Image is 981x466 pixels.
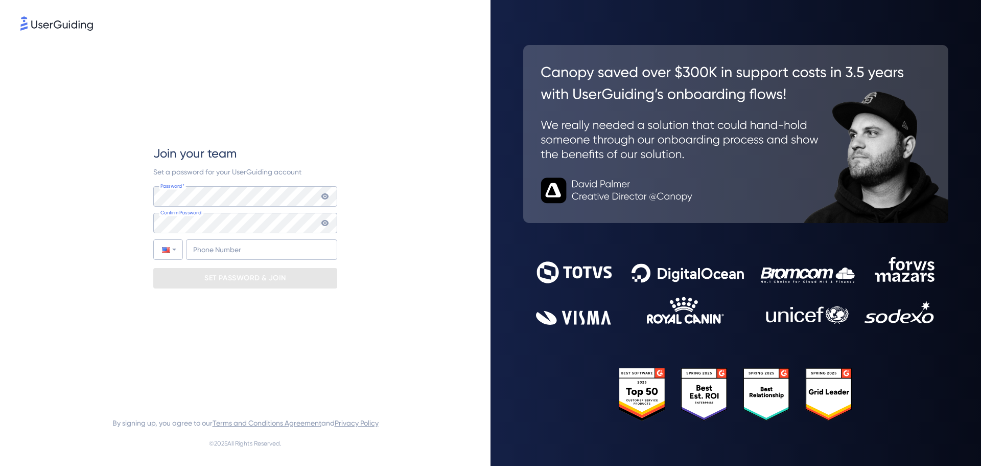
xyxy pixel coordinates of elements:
a: Terms and Conditions Agreement [213,419,321,427]
span: By signing up, you agree to our and [112,417,379,429]
input: Phone Number [186,239,337,260]
img: 9302ce2ac39453076f5bc0f2f2ca889b.svg [536,257,936,325]
span: © 2025 All Rights Reserved. [209,437,282,450]
span: Join your team [153,145,237,162]
img: 25303e33045975176eb484905ab012ff.svg [619,368,853,421]
img: 26c0aa7c25a843aed4baddd2b5e0fa68.svg [523,45,948,223]
p: SET PASSWORD & JOIN [204,270,286,286]
img: 8faab4ba6bc7696a72372aa768b0286c.svg [20,16,93,31]
div: United States: + 1 [154,240,182,259]
a: Privacy Policy [335,419,379,427]
span: Set a password for your UserGuiding account [153,168,301,176]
